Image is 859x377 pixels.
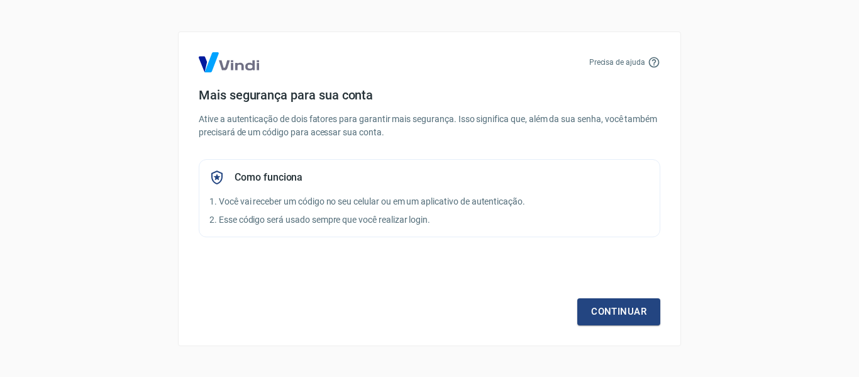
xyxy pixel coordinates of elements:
h5: Como funciona [235,171,302,184]
h4: Mais segurança para sua conta [199,87,660,103]
p: Ative a autenticação de dois fatores para garantir mais segurança. Isso significa que, além da su... [199,113,660,139]
img: Logo Vind [199,52,259,72]
a: Continuar [577,298,660,325]
p: Precisa de ajuda [589,57,645,68]
p: 2. Esse código será usado sempre que você realizar login. [209,213,650,227]
p: 1. Você vai receber um código no seu celular ou em um aplicativo de autenticação. [209,195,650,208]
